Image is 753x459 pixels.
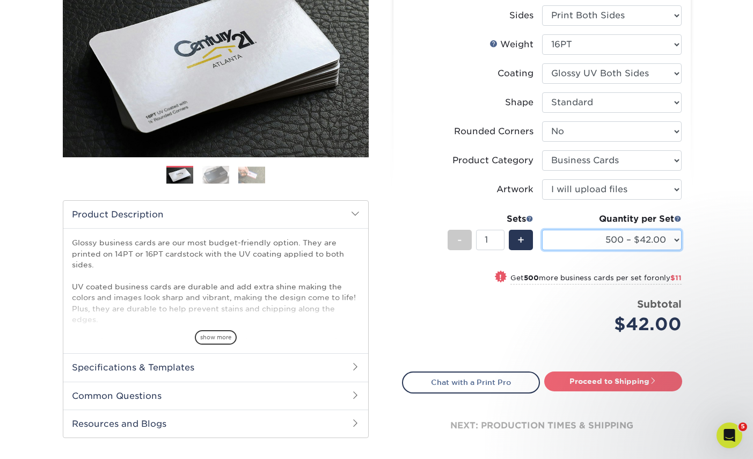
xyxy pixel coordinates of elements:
[509,9,533,22] div: Sides
[655,274,682,282] span: only
[517,232,524,248] span: +
[496,183,533,196] div: Artwork
[670,274,682,282] span: $11
[63,382,368,410] h2: Common Questions
[63,410,368,438] h2: Resources and Blogs
[72,237,360,380] p: Glossy business cards are our most budget-friendly option. They are printed on 14PT or 16PT cards...
[202,165,229,184] img: Business Cards 02
[63,201,368,228] h2: Product Description
[489,38,533,51] div: Weight
[452,154,533,167] div: Product Category
[448,213,533,225] div: Sets
[550,311,682,337] div: $42.00
[524,274,539,282] strong: 500
[238,166,265,183] img: Business Cards 03
[63,353,368,381] h2: Specifications & Templates
[637,298,682,310] strong: Subtotal
[457,232,462,248] span: -
[498,67,533,80] div: Coating
[402,394,682,458] div: next: production times & shipping
[505,96,533,109] div: Shape
[3,426,91,455] iframe: Google Customer Reviews
[454,125,533,138] div: Rounded Corners
[195,330,237,345] span: show more
[510,274,682,285] small: Get more business cards per set for
[717,422,742,448] iframe: Intercom live chat
[402,371,540,393] a: Chat with a Print Pro
[542,213,682,225] div: Quantity per Set
[166,162,193,189] img: Business Cards 01
[499,272,502,283] span: !
[544,371,682,391] a: Proceed to Shipping
[739,422,747,431] span: 5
